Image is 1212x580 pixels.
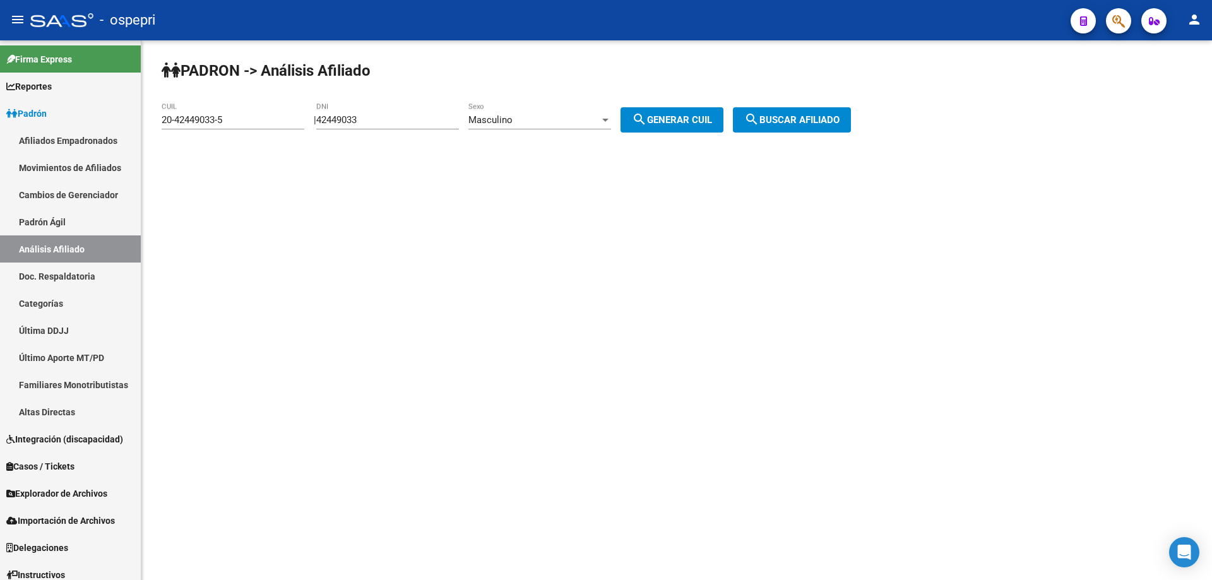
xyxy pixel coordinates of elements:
span: Integración (discapacidad) [6,432,123,446]
mat-icon: menu [10,12,25,27]
span: Explorador de Archivos [6,487,107,500]
button: Buscar afiliado [733,107,851,133]
mat-icon: person [1187,12,1202,27]
span: Generar CUIL [632,114,712,126]
mat-icon: search [744,112,759,127]
strong: PADRON -> Análisis Afiliado [162,62,371,80]
span: - ospepri [100,6,155,34]
div: | [314,114,733,126]
span: Firma Express [6,52,72,66]
span: Buscar afiliado [744,114,840,126]
span: Delegaciones [6,541,68,555]
span: Masculino [468,114,513,126]
div: Open Intercom Messenger [1169,537,1199,567]
span: Importación de Archivos [6,514,115,528]
span: Casos / Tickets [6,459,74,473]
mat-icon: search [632,112,647,127]
span: Padrón [6,107,47,121]
span: Reportes [6,80,52,93]
button: Generar CUIL [621,107,723,133]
